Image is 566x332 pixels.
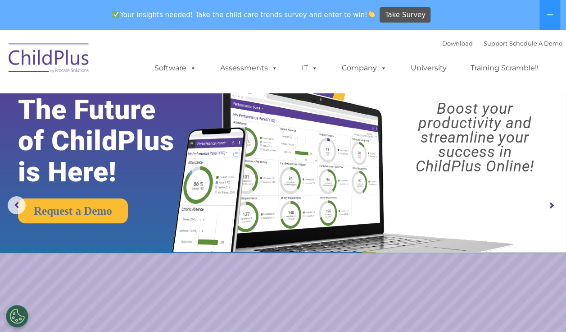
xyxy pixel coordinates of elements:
img: ChildPlus by Procare Solutions [4,37,94,82]
a: Assessments [211,59,287,77]
a: University [402,59,456,77]
a: Training Scramble!! [462,59,548,77]
span: Last name [125,60,153,66]
rs-layer: The Future of ChildPlus is Here! [18,94,199,188]
span: Phone number [125,97,163,103]
font: | [442,40,562,47]
rs-layer: Boost your productivity and streamline your success in ChildPlus Online! [391,101,559,173]
img: ✅ [113,11,119,18]
a: IT [293,59,327,77]
span: Take Survey [385,7,426,23]
a: Company [333,59,396,77]
a: Support [484,40,507,47]
button: Cookies Settings [6,305,28,327]
a: Take Survey [380,7,430,23]
img: 👏 [368,11,375,18]
a: Software [145,59,205,77]
a: Request a Demo [18,198,128,223]
span: Your insights needed! Take the child care trends survey and enter to win! [109,6,379,23]
a: Schedule A Demo [509,40,562,47]
a: Download [442,40,473,47]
